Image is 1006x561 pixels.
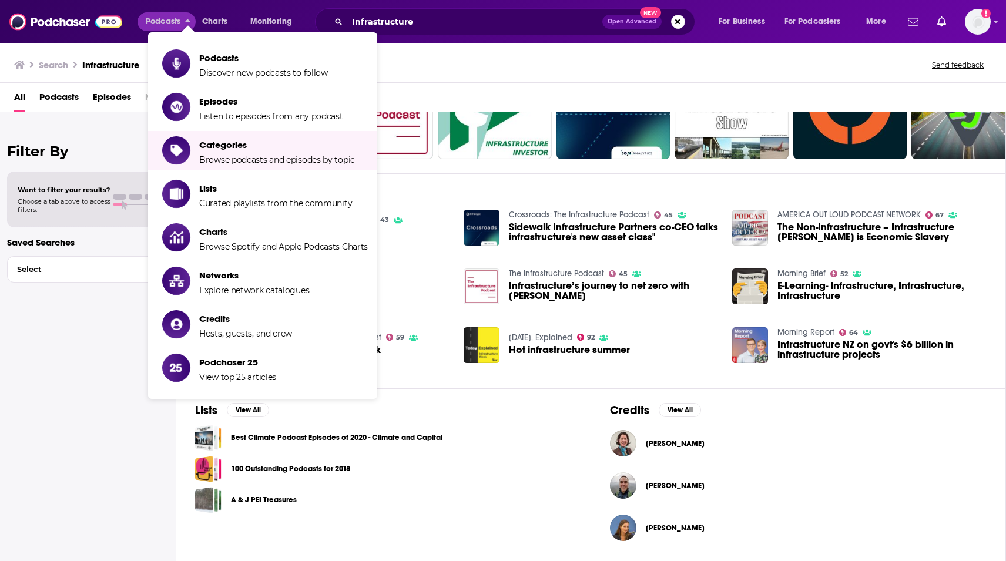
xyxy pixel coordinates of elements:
a: A & J PEI Treasures [195,487,222,513]
a: CreditsView All [610,403,701,418]
button: Open AdvancedNew [602,15,662,29]
a: Podcasts [39,88,79,112]
button: Rachel CahillRachel Cahill [610,425,987,462]
img: User Profile [965,9,991,35]
h2: Filter By [7,143,169,160]
span: Categories [199,139,355,150]
span: 67 [935,213,944,218]
span: [PERSON_NAME] [646,481,705,491]
a: A & J PEI Treasures [231,493,297,506]
input: Search podcasts, credits, & more... [347,12,602,31]
img: Hot infrastructure summer [464,327,499,363]
span: New [640,7,661,18]
span: Hot infrastructure summer [509,345,630,355]
img: Podchaser - Follow, Share and Rate Podcasts [9,11,122,33]
button: Send feedback [928,60,987,70]
span: Browse Spotify and Apple Podcasts Charts [199,241,368,252]
span: Infrastructure’s journey to net zero with [PERSON_NAME] [509,281,718,301]
a: All [14,88,25,112]
span: Networks [199,270,309,281]
img: The Non-Infrastructure – Infrastructure Bill is Economic Slavery [732,210,768,246]
button: Benjamin BrillatBenjamin Brillat [610,467,987,505]
button: View All [227,403,269,417]
span: Episodes [199,96,343,107]
span: View top 25 articles [199,372,276,382]
a: 45 [609,270,628,277]
span: 64 [849,330,858,335]
a: Crossroads: The Infrastructure Podcast [509,210,649,220]
span: Charts [202,14,227,30]
a: Infrastructure’s journey to net zero with Chris Lewis [509,281,718,301]
a: 67 [925,211,944,219]
span: 52 [840,271,848,277]
button: View All [659,403,701,417]
button: Select [7,256,169,283]
h3: Infrastructure [82,59,139,70]
span: Hosts, guests, and crew [199,328,292,339]
a: Best Climate Podcast Episodes of 2020 - Climate and Capital [231,431,442,444]
a: Rachel Cahill [646,439,705,448]
a: The Infrastructure Podcast [509,268,604,278]
a: Infrastructure NZ on govt's $6 billion in infrastructure projects [777,340,987,360]
span: Explore network catalogues [199,285,309,295]
span: [PERSON_NAME] [646,523,705,533]
button: open menu [242,12,307,31]
a: Show notifications dropdown [933,12,951,32]
img: Simone Nieke [610,515,636,541]
a: Simone Nieke [646,523,705,533]
a: 100 Outstanding Podcasts for 2018 [195,456,222,482]
span: Select [8,266,143,273]
span: Podcasts [199,52,328,63]
button: open menu [858,12,901,31]
img: Rachel Cahill [610,430,636,456]
span: For Business [719,14,765,30]
a: Best Climate Podcast Episodes of 2020 - Climate and Capital [195,425,222,451]
h2: Credits [610,403,649,418]
a: 64 [839,329,859,336]
img: Infrastructure NZ on govt's $6 billion in infrastructure projects [732,327,768,363]
svg: Add a profile image [981,9,991,18]
button: open menu [710,12,780,31]
div: Search podcasts, credits, & more... [326,8,706,35]
span: Browse podcasts and episodes by topic [199,154,355,165]
span: Open Advanced [608,19,656,25]
a: Episodes [93,88,131,112]
button: open menu [777,12,858,31]
img: E-Learning- Infrastructure, Infrastructure, Infrastructure [732,268,768,304]
span: 92 [587,335,595,340]
a: E-Learning- Infrastructure, Infrastructure, Infrastructure [777,281,987,301]
h3: Search [39,59,68,70]
span: Lists [199,183,352,194]
a: 92 [577,334,595,341]
span: Choose a tab above to access filters. [18,197,110,214]
span: Podcasts [146,14,180,30]
a: Infrastructure’s journey to net zero with Chris Lewis [464,268,499,304]
span: Listen to episodes from any podcast [199,111,343,122]
span: Podchaser 25 [199,357,276,368]
img: Benjamin Brillat [610,472,636,499]
p: Saved Searches [7,237,169,248]
button: Simone NiekeSimone Nieke [610,509,987,547]
a: Sidewalk Infrastructure Partners co-CEO talks infrastructure's new asset class" [509,222,718,242]
h2: Lists [195,403,217,418]
a: Sidewalk Infrastructure Partners co-CEO talks infrastructure's new asset class" [464,210,499,246]
button: Show profile menu [965,9,991,35]
span: Want to filter your results? [18,186,110,194]
span: For Podcasters [784,14,841,30]
span: More [866,14,886,30]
